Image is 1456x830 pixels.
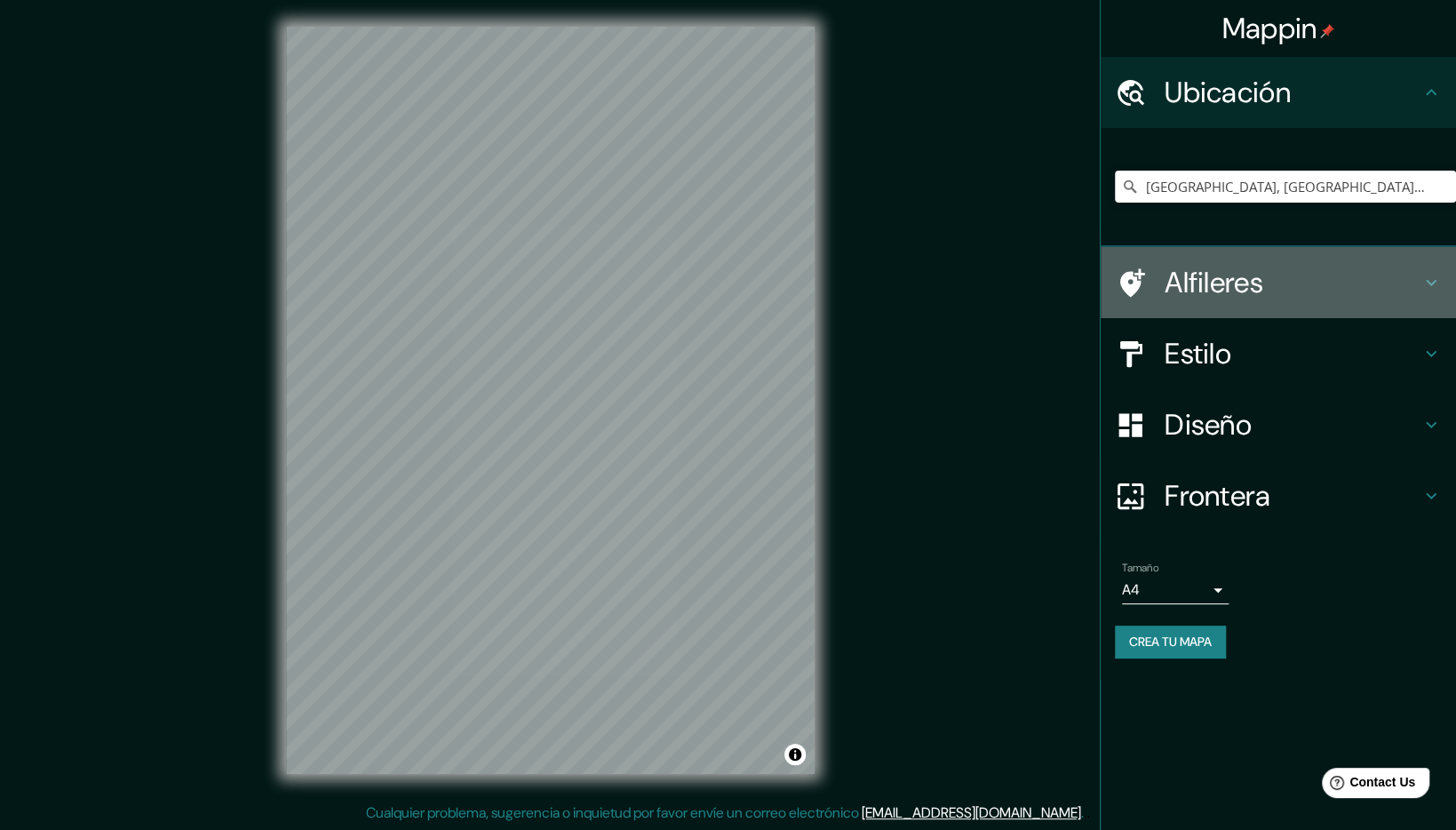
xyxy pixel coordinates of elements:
[1165,336,1420,371] h4: Estilo
[1101,247,1456,318] div: Alfileres
[1165,75,1420,110] h4: Ubicación
[1122,561,1158,576] label: Tamaño
[784,744,806,765] button: Toggle attribution
[1101,57,1456,128] div: Ubicación
[1101,318,1456,389] div: Estilo
[1101,389,1456,460] div: Diseño
[1165,265,1420,300] h4: Alfileres
[862,803,1081,822] a: [EMAIL_ADDRESS][DOMAIN_NAME]
[286,27,815,774] canvas: Map
[1165,478,1420,514] h4: Frontera
[1165,407,1420,443] h4: Diseño
[1086,802,1090,824] div: .
[366,802,1084,824] p: Cualquier problema, sugerencia o inquietud por favor envíe un correo electrónico .
[1115,171,1456,203] input: Pick your city or area
[1122,576,1229,604] div: A4
[1101,460,1456,531] div: Frontera
[1320,24,1334,38] img: pin-icon.png
[1115,626,1226,658] button: Crea tu mapa
[1222,11,1335,46] h4: Mappin
[1084,802,1086,824] div: .
[1298,761,1436,810] iframe: Help widget launcher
